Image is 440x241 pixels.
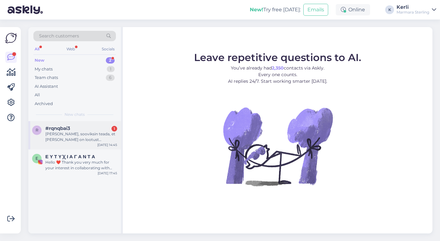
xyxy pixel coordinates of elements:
div: [DATE] 17:45 [98,171,117,176]
div: Hello ❤️ Thank you very much for your interest in collaborating with me. I have visited your prof... [45,160,117,171]
div: New [35,57,44,64]
b: 2,350 [272,65,284,71]
div: Team chats [35,75,58,81]
div: [PERSON_NAME], sooviksin teada, et [PERSON_NAME] on lootust tagastuse tagasimaksele? Tellimuse nr... [45,131,117,143]
span: Leave repetitive questions to AI. [194,51,361,64]
div: All [35,92,40,98]
div: K [385,5,394,14]
div: Web [65,45,76,53]
a: KerliMarmara Sterling [397,5,436,15]
div: Marmara Sterling [397,10,429,15]
span: New chats [65,112,85,117]
div: AI Assistant [35,83,58,90]
span: Ε Υ Τ Υ Χ Ι Α Γ Α Ν Τ Α [45,154,95,160]
img: No Chat active [221,90,334,203]
p: You’ve already had contacts via Askly. Every one counts. AI replies 24/7. Start working smarter [... [194,65,361,85]
span: Search customers [39,33,79,39]
b: New! [250,7,263,13]
div: 1 [107,66,115,72]
span: #rqnqbai3 [45,126,70,131]
div: 1 [111,126,117,132]
div: Socials [100,45,116,53]
div: Kerli [397,5,429,10]
img: Askly Logo [5,32,17,44]
div: All [33,45,41,53]
div: 2 [106,57,115,64]
div: Archived [35,101,53,107]
button: Emails [303,4,328,16]
div: [DATE] 14:45 [97,143,117,147]
div: 6 [106,75,115,81]
div: Online [336,4,370,15]
span: Ε [36,156,38,161]
div: My chats [35,66,53,72]
div: Try free [DATE]: [250,6,301,14]
span: r [36,128,38,132]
